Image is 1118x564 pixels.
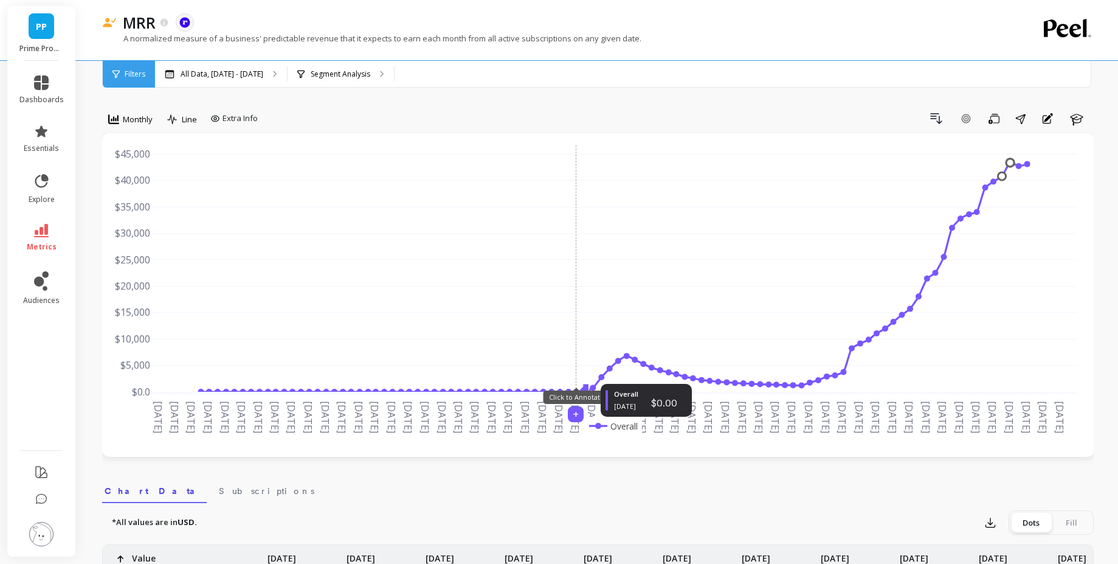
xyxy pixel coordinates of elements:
span: Extra Info [223,113,258,125]
div: Dots [1011,513,1051,532]
span: Subscriptions [219,485,314,497]
span: dashboards [19,95,64,105]
strong: USD. [178,517,197,527]
p: A normalized measure of a business' predictable revenue that it expects to earn each month from a... [102,33,641,44]
span: Filters [125,69,145,79]
span: essentials [24,144,59,153]
div: Fill [1051,513,1091,532]
nav: Tabs [102,475,1094,503]
img: api.recharge.svg [179,17,190,28]
p: Segment Analysis [311,69,370,79]
span: Monthly [123,114,153,125]
img: header icon [102,18,117,28]
span: PP [36,19,47,33]
p: All Data, [DATE] - [DATE] [181,69,263,79]
span: Line [182,114,197,125]
img: profile picture [29,522,53,546]
span: audiences [23,296,60,305]
span: Chart Data [105,485,204,497]
span: metrics [27,242,57,252]
span: explore [29,195,55,204]
p: MRR [123,12,156,33]
p: *All values are in [112,517,197,529]
p: Prime Prometics™ [19,44,64,54]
